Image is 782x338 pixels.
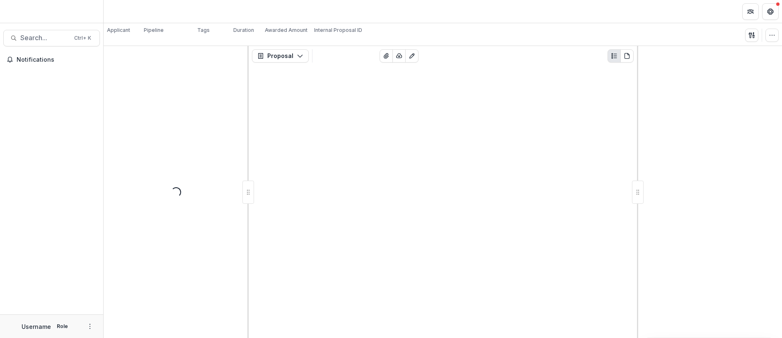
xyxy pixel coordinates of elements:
[197,27,210,34] p: Tags
[762,3,779,20] button: Get Help
[3,30,100,46] button: Search...
[265,27,307,34] p: Awarded Amount
[314,27,362,34] p: Internal Proposal ID
[17,56,97,63] span: Notifications
[3,53,100,66] button: Notifications
[85,321,95,331] button: More
[233,27,254,34] p: Duration
[380,49,393,63] button: View Attached Files
[54,323,70,330] p: Role
[405,49,419,63] button: Edit as form
[620,49,634,63] button: PDF view
[608,49,621,63] button: Plaintext view
[107,27,130,34] p: Applicant
[73,34,93,43] div: Ctrl + K
[742,3,759,20] button: Partners
[144,27,164,34] p: Pipeline
[20,34,69,42] span: Search...
[22,322,51,331] p: Username
[252,49,309,63] button: Proposal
